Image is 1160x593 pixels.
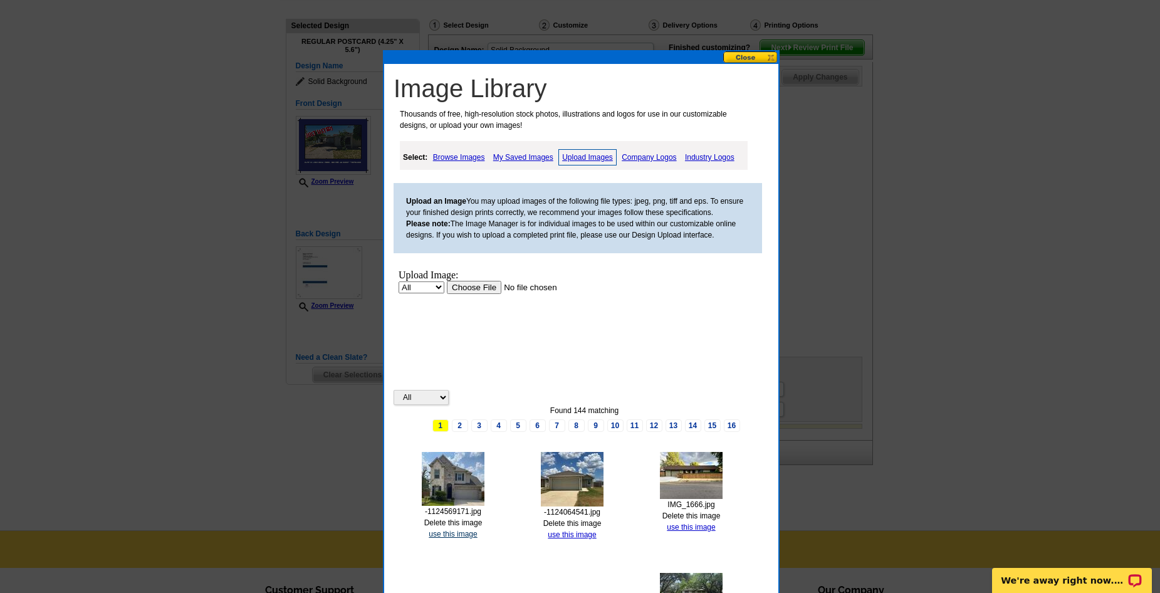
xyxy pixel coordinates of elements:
[394,73,775,103] h1: Image Library
[406,219,451,228] b: Please note:
[541,452,604,506] img: thumb-68a2817bce5ab.jpg
[394,405,775,416] div: Found 144 matching
[667,523,715,532] a: use this image
[5,5,233,16] div: Upload Image:
[533,506,612,518] div: -1124064541.jpg
[682,150,738,165] a: Industry Logos
[424,518,483,527] a: Delete this image
[394,183,762,253] div: You may upload images of the following file types: jpeg, png, tiff and eps. To ensure your finish...
[607,419,624,432] a: 10
[704,419,721,432] a: 15
[549,419,565,432] a: 7
[984,554,1160,593] iframe: LiveChat chat widget
[548,530,596,539] a: use this image
[685,419,701,432] a: 14
[724,419,740,432] a: 16
[646,419,662,432] a: 12
[558,149,617,165] a: Upload Images
[588,419,604,432] a: 9
[432,419,449,432] span: 1
[422,452,484,506] img: thumb-68a537ab69f7a.jpg
[662,512,721,520] a: Delete this image
[510,419,526,432] a: 5
[652,499,731,510] div: IMG_1666.jpg
[627,419,643,432] a: 11
[530,419,546,432] a: 6
[429,530,477,538] a: use this image
[414,506,493,517] div: -1124569171.jpg
[394,108,752,131] p: Thousands of free, high-resolution stock photos, illustrations and logos for use in our customiza...
[543,519,602,528] a: Delete this image
[406,197,466,206] b: Upload an Image
[403,153,427,162] strong: Select:
[660,452,723,499] img: thumb-68a272e5a6954.jpg
[666,419,682,432] a: 13
[490,150,556,165] a: My Saved Images
[568,419,585,432] a: 8
[471,419,488,432] a: 3
[491,419,507,432] a: 4
[430,150,488,165] a: Browse Images
[619,150,679,165] a: Company Logos
[452,419,468,432] a: 2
